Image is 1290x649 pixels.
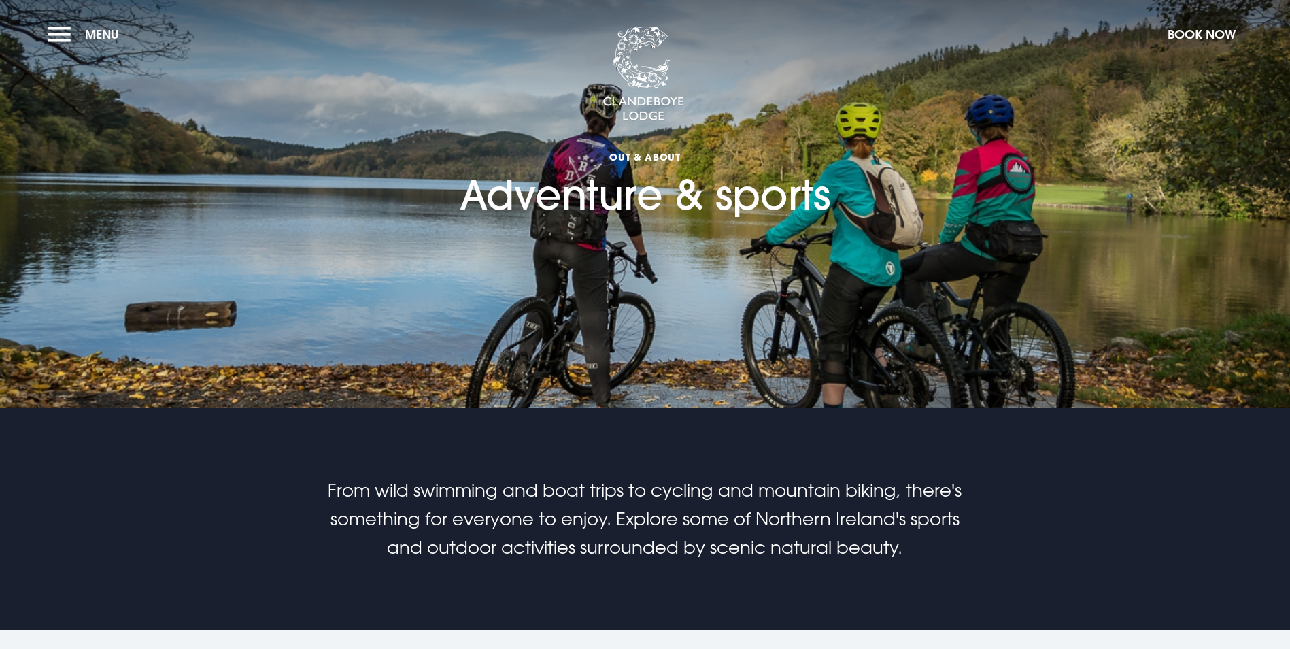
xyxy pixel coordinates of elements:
img: Clandeboye Lodge [602,27,684,122]
span: Menu [85,27,119,42]
span: OUT & ABOUT [460,150,830,163]
button: Menu [48,20,126,49]
button: Book Now [1161,20,1242,49]
h1: Adventure & sports [460,70,830,219]
p: From wild swimming and boat trips to cycling and mountain biking, there's something for everyone ... [321,476,968,562]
